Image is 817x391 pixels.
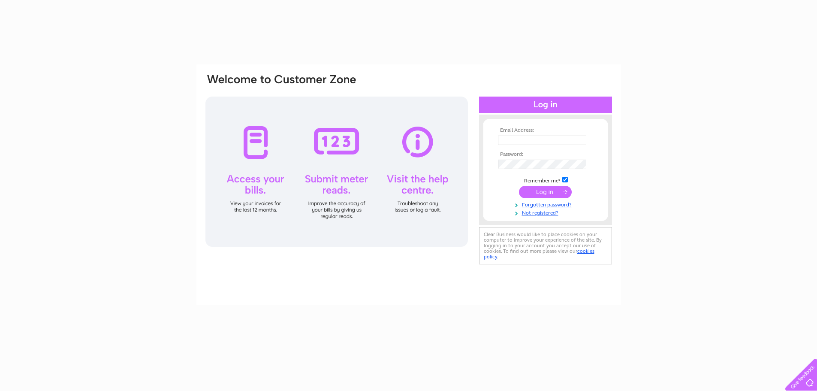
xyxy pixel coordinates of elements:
th: Password: [496,152,595,158]
a: Forgotten password? [498,200,595,208]
a: cookies policy [484,248,594,260]
td: Remember me? [496,176,595,184]
a: Not registered? [498,208,595,216]
th: Email Address: [496,127,595,133]
input: Submit [519,186,572,198]
div: Clear Business would like to place cookies on your computer to improve your experience of the sit... [479,227,612,264]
